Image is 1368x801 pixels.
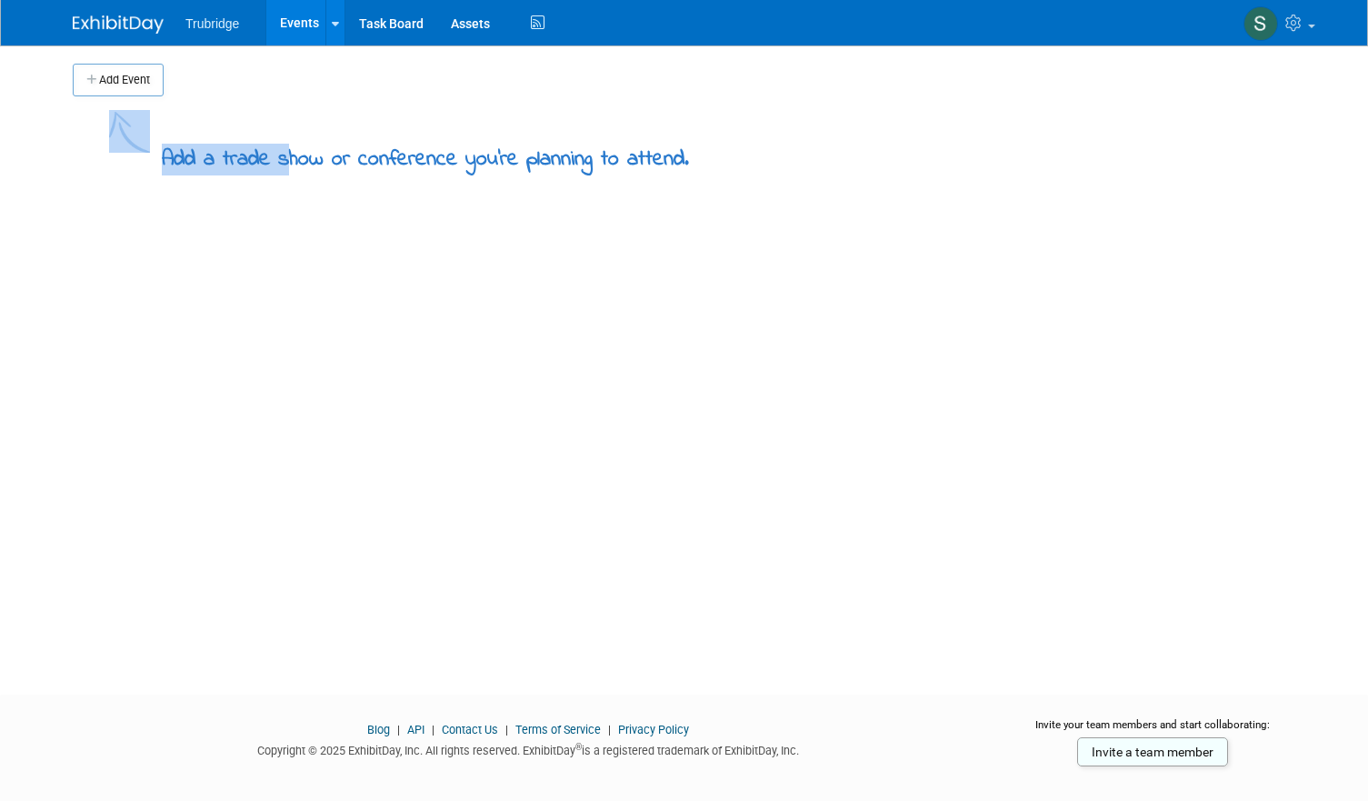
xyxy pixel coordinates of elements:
[575,742,582,752] sup: ®
[185,16,239,31] span: Trubridge
[501,723,513,736] span: |
[1243,6,1278,41] img: Sandra Stoughton
[162,131,689,175] div: Add a trade show or conference you're planning to attend.
[515,723,601,736] a: Terms of Service
[73,738,983,759] div: Copyright © 2025 ExhibitDay, Inc. All rights reserved. ExhibitDay is a registered trademark of Ex...
[1010,717,1295,745] div: Invite your team members and start collaborating:
[1077,737,1228,766] a: Invite a team member
[604,723,615,736] span: |
[367,723,390,736] a: Blog
[618,723,689,736] a: Privacy Policy
[442,723,498,736] a: Contact Us
[73,15,164,34] img: ExhibitDay
[407,723,424,736] a: API
[427,723,439,736] span: |
[73,64,164,96] button: Add Event
[393,723,404,736] span: |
